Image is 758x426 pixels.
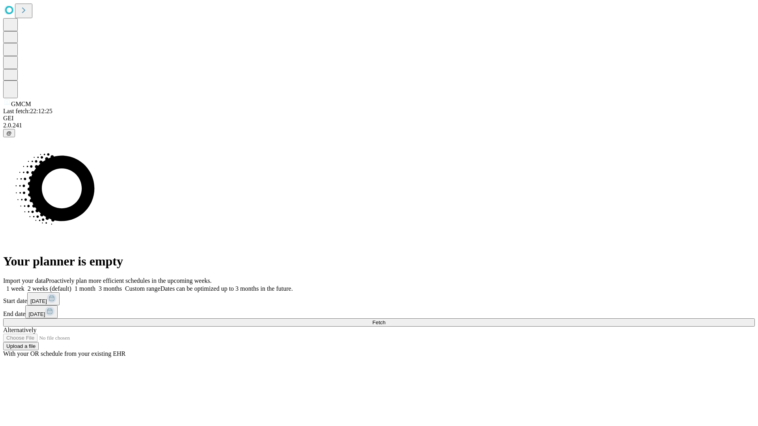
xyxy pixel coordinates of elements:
[3,129,15,137] button: @
[28,311,45,317] span: [DATE]
[3,305,755,318] div: End date
[3,342,39,350] button: Upload a file
[3,318,755,327] button: Fetch
[11,101,31,107] span: GMCM
[125,285,160,292] span: Custom range
[3,122,755,129] div: 2.0.241
[27,292,60,305] button: [DATE]
[3,292,755,305] div: Start date
[3,350,126,357] span: With your OR schedule from your existing EHR
[3,115,755,122] div: GEI
[160,285,293,292] span: Dates can be optimized up to 3 months in the future.
[75,285,96,292] span: 1 month
[30,298,47,304] span: [DATE]
[6,285,24,292] span: 1 week
[99,285,122,292] span: 3 months
[3,277,46,284] span: Import your data
[25,305,58,318] button: [DATE]
[372,319,385,325] span: Fetch
[3,327,36,333] span: Alternatively
[6,130,12,136] span: @
[46,277,212,284] span: Proactively plan more efficient schedules in the upcoming weeks.
[3,254,755,269] h1: Your planner is empty
[28,285,71,292] span: 2 weeks (default)
[3,108,53,114] span: Last fetch: 22:12:25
